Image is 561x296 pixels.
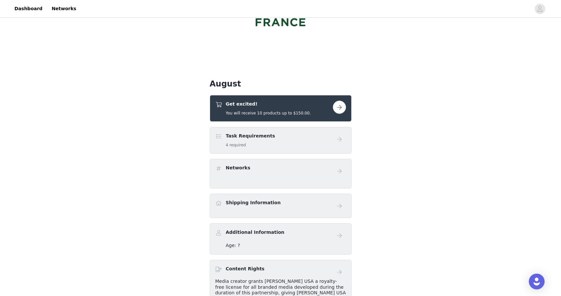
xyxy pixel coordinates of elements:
h5: You will receive 10 products up to $150.00. [226,110,311,116]
h4: Shipping Information [226,199,281,206]
div: Task Requirements [210,127,352,154]
h1: August [210,78,352,90]
h4: Task Requirements [226,133,275,139]
h4: Get excited! [226,101,311,108]
span: Age: ? [226,243,240,248]
div: Networks [210,159,352,188]
div: Get excited! [210,95,352,122]
div: Shipping Information [210,194,352,218]
h4: Networks [226,164,250,171]
h4: Content Rights [226,265,265,272]
div: avatar [537,4,543,14]
div: Additional Information [210,223,352,255]
h5: 4 required [226,142,275,148]
a: Dashboard [11,1,46,16]
h4: Additional Information [226,229,285,236]
a: Networks [48,1,80,16]
div: Open Intercom Messenger [529,274,545,289]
